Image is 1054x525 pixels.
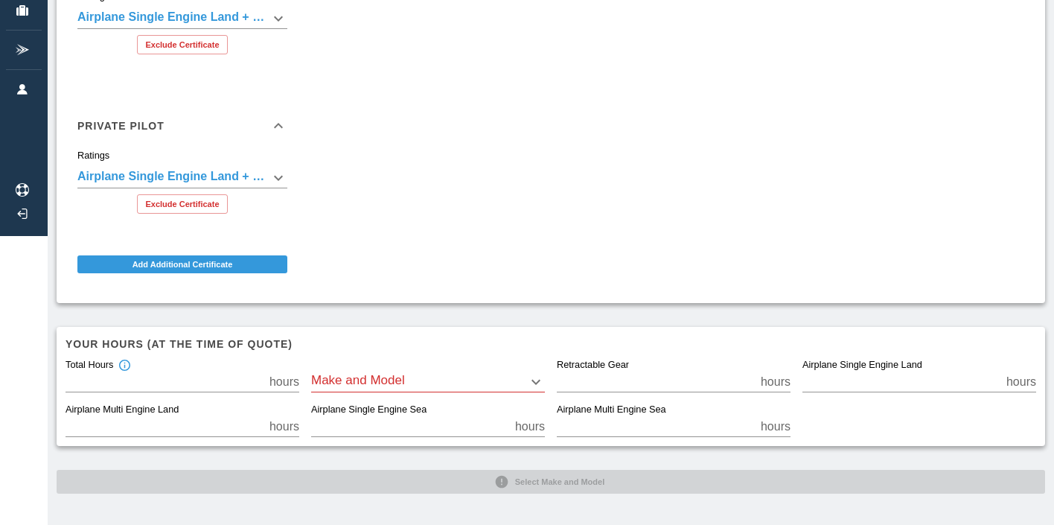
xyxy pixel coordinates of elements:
p: hours [515,418,545,436]
label: Airplane Single Engine Sea [311,404,427,417]
div: Airplane Single Engine Land + 2 more [77,8,287,29]
div: Airplane Single Engine Land + 2 more [77,168,287,188]
h6: Your hours (at the time of quote) [66,336,1036,352]
h6: Private Pilot [77,121,165,131]
p: hours [761,373,790,391]
svg: Total hours in fixed-wing aircraft [118,359,131,372]
div: Private Pilot [66,102,299,150]
div: Private Pilot [66,150,299,226]
label: Ratings [77,149,109,162]
label: Airplane Multi Engine Land [66,404,179,417]
p: hours [1006,373,1036,391]
p: hours [761,418,790,436]
button: Add Additional Certificate [77,255,287,273]
p: hours [269,418,299,436]
button: Exclude Certificate [137,194,227,214]
label: Airplane Single Engine Land [802,359,922,372]
div: Total Hours [66,359,131,372]
p: hours [269,373,299,391]
label: Retractable Gear [557,359,629,372]
label: Airplane Multi Engine Sea [557,404,666,417]
button: Exclude Certificate [137,35,227,54]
